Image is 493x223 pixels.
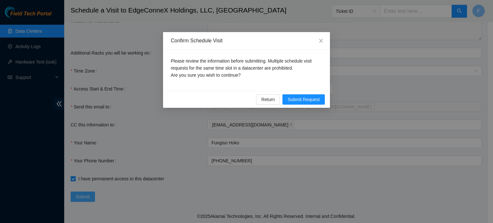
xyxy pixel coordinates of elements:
[171,37,322,44] div: Confirm Schedule Visit
[288,96,320,103] span: Submit Request
[256,94,280,105] button: Return
[282,94,325,105] button: Submit Request
[171,57,322,79] p: Please review the information before submitting. Multiple schedule visit requests for the same ti...
[318,38,324,43] span: close
[261,96,275,103] span: Return
[312,32,330,50] button: Close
